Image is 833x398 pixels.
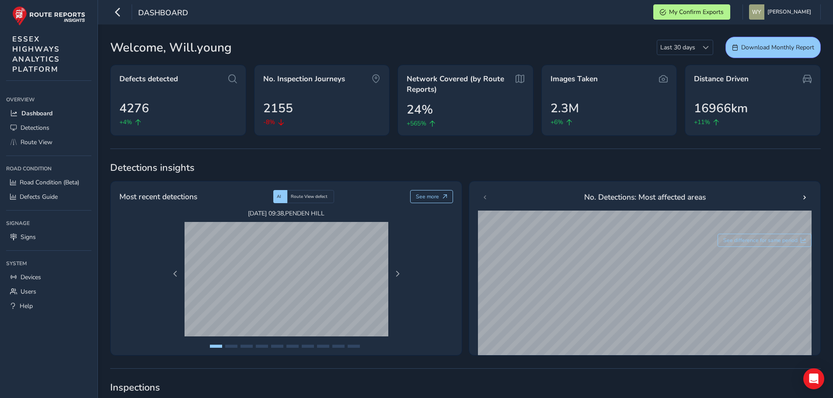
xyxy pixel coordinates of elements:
div: Road Condition [6,162,91,175]
span: Detections insights [110,161,821,174]
button: Page 9 [332,345,345,348]
span: ESSEX HIGHWAYS ANALYTICS PLATFORM [12,34,60,74]
a: Help [6,299,91,313]
span: 4276 [119,99,149,118]
span: +4% [119,118,132,127]
span: AI [277,194,281,200]
span: Last 30 days [657,40,698,55]
button: Page 3 [240,345,253,348]
span: 24% [407,100,433,119]
div: Open Intercom Messenger [803,368,824,389]
button: Previous Page [169,268,181,280]
span: Defects Guide [20,193,58,201]
span: Defects detected [119,74,178,84]
span: -8% [263,118,275,127]
span: Users [21,287,36,296]
button: See more [410,190,453,203]
div: Overview [6,93,91,106]
button: Next Page [391,268,404,280]
a: Users [6,284,91,299]
button: See difference for same period [718,234,812,247]
span: [PERSON_NAME] [767,4,811,20]
span: 16966km [694,99,748,118]
span: 2.3M [551,99,579,118]
span: See more [416,193,439,200]
div: AI [273,190,287,203]
span: Signs [21,233,36,241]
button: Download Monthly Report [725,37,821,58]
div: Signage [6,217,91,230]
a: Dashboard [6,106,91,121]
span: Road Condition (Beta) [20,178,79,187]
span: No. Detections: Most affected areas [584,191,706,203]
button: Page 1 [210,345,222,348]
span: 2155 [263,99,293,118]
button: Page 7 [302,345,314,348]
a: Defects Guide [6,190,91,204]
button: Page 2 [225,345,237,348]
span: +6% [551,118,563,127]
span: Network Covered (by Route Reports) [407,74,512,94]
span: +565% [407,119,426,128]
button: Page 10 [348,345,360,348]
a: Route View [6,135,91,149]
span: Help [20,302,33,310]
span: Route View [21,138,52,146]
button: My Confirm Exports [653,4,730,20]
a: Road Condition (Beta) [6,175,91,190]
span: Welcome, Will.young [110,38,232,57]
span: Dashboard [21,109,52,118]
img: rr logo [12,6,85,26]
span: Detections [21,124,49,132]
span: My Confirm Exports [669,8,724,16]
span: No. Inspection Journeys [263,74,345,84]
button: Page 4 [256,345,268,348]
div: Route View defect [287,190,334,203]
a: Detections [6,121,91,135]
span: [DATE] 09:38 , PENDEN HILL [185,209,388,218]
span: Inspections [110,381,821,394]
button: Page 5 [271,345,283,348]
img: diamond-layout [749,4,764,20]
button: [PERSON_NAME] [749,4,814,20]
a: Devices [6,270,91,284]
span: Most recent detections [119,191,197,202]
span: Devices [21,273,41,281]
div: System [6,257,91,270]
span: +11% [694,118,710,127]
button: Page 6 [286,345,299,348]
button: Page 8 [317,345,329,348]
span: See difference for same period [723,237,798,244]
a: Signs [6,230,91,244]
span: Images Taken [551,74,598,84]
span: Dashboard [138,7,188,20]
span: Download Monthly Report [741,43,814,52]
span: Distance Driven [694,74,749,84]
span: Route View defect [291,194,328,200]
